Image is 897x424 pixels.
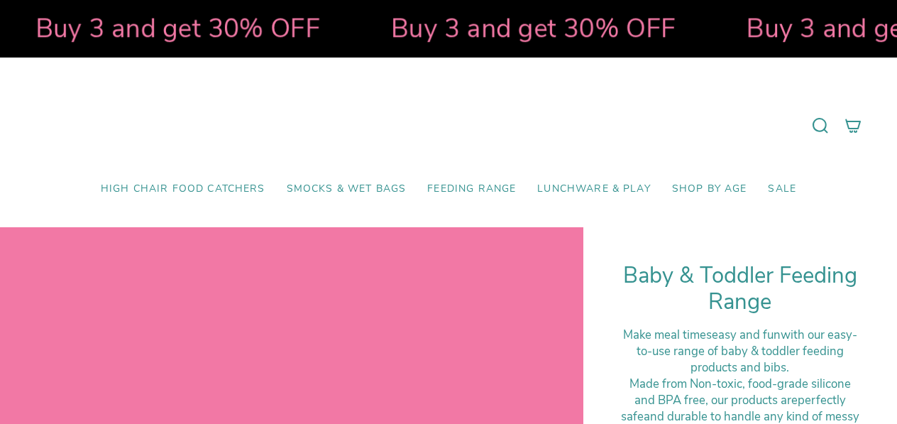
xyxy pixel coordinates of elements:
a: Smocks & Wet Bags [276,173,417,206]
a: Shop by Age [661,173,758,206]
a: High Chair Food Catchers [90,173,276,206]
div: Make meal times with our easy-to-use range of baby & toddler feeding products and bibs. [619,327,862,376]
strong: Buy 3 and get 30% OFF [390,11,674,46]
h1: Baby & Toddler Feeding Range [619,263,862,316]
a: Mumma’s Little Helpers [326,79,571,173]
span: Lunchware & Play [537,183,650,195]
span: SALE [768,183,796,195]
span: Shop by Age [672,183,747,195]
a: SALE [757,173,807,206]
span: Feeding Range [427,183,516,195]
a: Lunchware & Play [527,173,661,206]
a: Feeding Range [417,173,527,206]
strong: easy and fun [712,327,781,343]
strong: Buy 3 and get 30% OFF [34,11,319,46]
span: High Chair Food Catchers [101,183,265,195]
span: Smocks & Wet Bags [287,183,407,195]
